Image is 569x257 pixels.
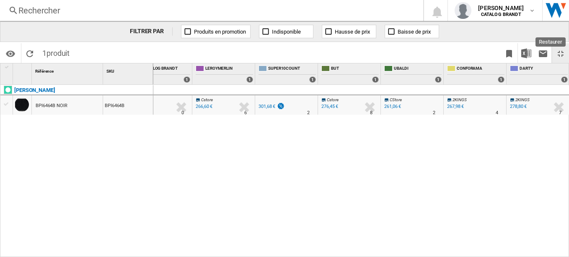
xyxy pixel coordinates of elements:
div: Délai de livraison : 8 jours [370,109,372,117]
div: BUT 1 offers sold by BUT [320,63,380,84]
span: [PERSON_NAME] [478,4,524,12]
button: Télécharger au format Excel [518,43,535,63]
span: LEROYMERLIN [205,66,253,73]
div: BPI6464B [103,95,153,115]
b: CATALOG BRANDT [481,12,521,17]
div: Cliquez pour filtrer sur cette marque [14,85,55,95]
button: Options [2,46,19,61]
span: Baisse de prix [398,29,431,35]
div: UBALDI 1 offers sold by UBALDI [383,63,443,84]
span: CStore [390,97,401,102]
div: Rechercher [18,5,401,16]
span: Référence [35,69,54,73]
div: 278,80 € [509,102,527,111]
div: BPI6464B NOIR [36,96,67,115]
button: Baisse de prix [385,25,439,38]
div: 267,98 € [446,102,464,111]
div: 1 offers sold by UBALDI [435,76,442,83]
div: 1 offers sold by CONFORAMA [498,76,504,83]
span: CATALOG BRANDT [142,66,190,73]
div: 266,60 € [194,102,212,111]
span: produit [47,49,70,58]
img: excel-24x24.png [521,48,531,58]
button: Indisponible [259,25,313,38]
div: Délai de livraison : 7 jours [559,109,561,117]
div: 1 offers sold by CATALOG BRANDT [184,76,190,83]
button: Créer un favoris [501,43,517,63]
div: Délai de livraison : 2 jours [433,109,435,117]
div: 1 offers sold by SUPER10COUNT [309,76,316,83]
div: Délai de livraison : 2 jours [307,109,310,117]
div: CATALOG BRANDT 1 offers sold by CATALOG BRANDT [131,63,192,84]
div: 1 offers sold by LEROYMERLIN [246,76,253,83]
span: DARTY [520,66,568,73]
span: Hausse de prix [335,29,370,35]
button: Recharger [21,43,38,63]
div: 278,80 € [510,104,527,109]
div: Référence Sort None [34,63,103,76]
div: CONFORAMA 1 offers sold by CONFORAMA [445,63,506,84]
button: Envoyer ce rapport par email [535,43,551,63]
div: 267,98 € [447,104,464,109]
div: Délai de livraison : 6 jours [244,109,247,117]
div: SUPER10COUNT 1 offers sold by SUPER10COUNT [257,63,318,84]
div: 1 offers sold by DARTY [561,76,568,83]
span: Cstore [201,97,212,102]
div: 1 offers sold by BUT [372,76,379,83]
div: LEROYMERLIN 1 offers sold by LEROYMERLIN [194,63,255,84]
div: Délai de livraison : 4 jours [496,109,498,117]
div: 266,60 € [196,104,212,109]
img: profile.jpg [455,2,471,19]
div: 261,06 € [384,104,401,109]
span: UBALDI [394,66,442,73]
div: Sort None [34,63,103,76]
div: FILTRER PAR [130,27,173,36]
div: Sort None [105,63,153,76]
span: SUPER10COUNT [268,66,316,73]
span: Cstore [327,97,338,102]
div: SKU Sort None [105,63,153,76]
span: Indisponible [272,29,301,35]
button: Restaurer [552,43,569,63]
span: 2KINGS [453,97,466,102]
div: 301,68 € [257,102,285,111]
span: Produits en promotion [194,29,246,35]
div: 276,45 € [320,102,338,111]
div: 301,68 € [259,104,275,109]
span: BUT [331,66,379,73]
img: promotionV3.png [277,102,285,110]
button: Produits en promotion [181,25,251,38]
span: 2KINGS [515,97,529,102]
span: 1 [38,43,74,61]
span: CONFORAMA [457,66,504,73]
div: 261,06 € [383,102,401,111]
div: Sort None [15,63,31,76]
span: SKU [106,69,114,73]
button: Hausse de prix [322,25,376,38]
div: Délai de livraison : 0 jour [181,109,184,117]
div: 276,45 € [321,104,338,109]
